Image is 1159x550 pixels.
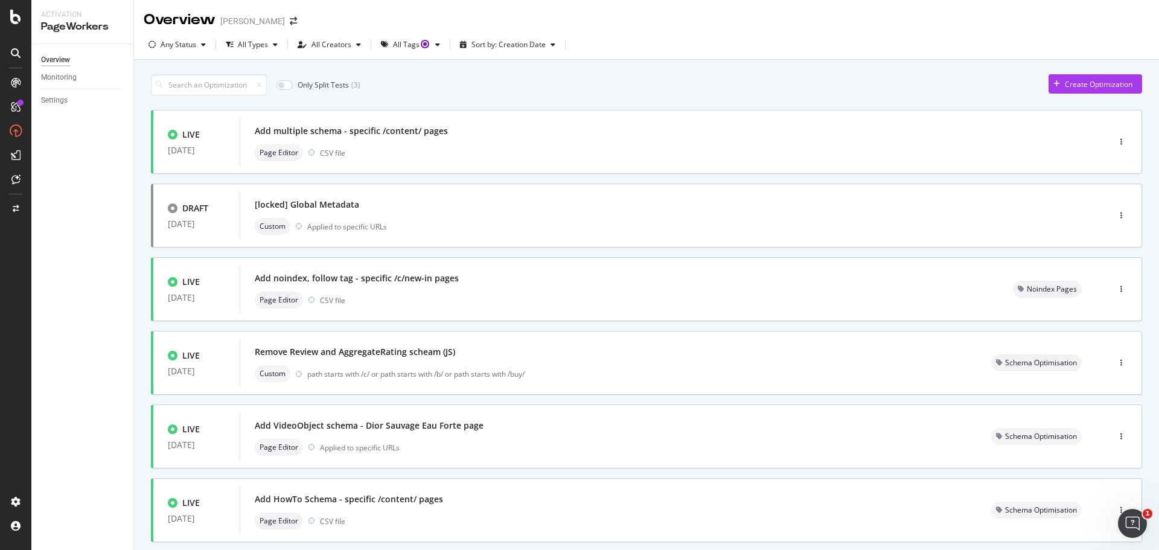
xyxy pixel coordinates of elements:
[151,74,267,95] input: Search an Optimization
[168,440,225,450] div: [DATE]
[1005,507,1077,514] span: Schema Optimisation
[182,497,200,509] div: LIVE
[260,223,286,230] span: Custom
[168,219,225,229] div: [DATE]
[1049,74,1142,94] button: Create Optimization
[320,443,400,453] div: Applied to specific URLs
[255,272,459,284] div: Add noindex, follow tag - specific /c/new-in pages
[393,41,430,48] div: All Tags
[144,35,211,54] button: Any Status
[255,199,359,211] div: [locked] Global Metadata
[420,39,430,50] div: Tooltip anchor
[298,80,349,90] div: Only Split Tests
[161,41,196,48] div: Any Status
[1005,433,1077,440] span: Schema Optimisation
[41,71,77,84] div: Monitoring
[455,35,560,54] button: Sort by: Creation Date
[168,514,225,523] div: [DATE]
[182,202,208,214] div: DRAFT
[260,370,286,377] span: Custom
[991,354,1082,371] div: neutral label
[376,35,445,54] button: All TagsTooltip anchor
[255,493,443,505] div: Add HowTo Schema - specific /content/ pages
[290,17,297,25] div: arrow-right-arrow-left
[144,10,216,30] div: Overview
[255,513,303,529] div: neutral label
[168,145,225,155] div: [DATE]
[41,71,125,84] a: Monitoring
[260,517,298,525] span: Page Editor
[471,41,546,48] div: Sort by: Creation Date
[168,366,225,376] div: [DATE]
[255,346,455,358] div: Remove Review and AggregateRating scheam (JS)
[320,516,345,526] div: CSV file
[220,15,285,27] div: [PERSON_NAME]
[238,41,268,48] div: All Types
[41,94,125,107] a: Settings
[255,420,484,432] div: Add VideoObject schema - Dior Sauvage Eau Forte page
[41,10,124,20] div: Activation
[1027,286,1077,293] span: Noindex Pages
[260,444,298,451] span: Page Editor
[182,129,200,141] div: LIVE
[255,365,290,382] div: neutral label
[1013,281,1082,298] div: neutral label
[320,295,345,305] div: CSV file
[41,94,68,107] div: Settings
[351,80,360,90] div: ( 3 )
[255,218,290,235] div: neutral label
[182,276,200,288] div: LIVE
[991,428,1082,445] div: neutral label
[311,41,351,48] div: All Creators
[1143,509,1152,519] span: 1
[260,149,298,156] span: Page Editor
[182,423,200,435] div: LIVE
[41,20,124,34] div: PageWorkers
[255,292,303,309] div: neutral label
[1065,79,1132,89] div: Create Optimization
[41,54,70,66] div: Overview
[991,502,1082,519] div: neutral label
[168,293,225,302] div: [DATE]
[255,125,448,137] div: Add multiple schema - specific /content/ pages
[320,148,345,158] div: CSV file
[182,350,200,362] div: LIVE
[1118,509,1147,538] iframe: Intercom live chat
[307,222,387,232] div: Applied to specific URLs
[41,54,125,66] a: Overview
[293,35,366,54] button: All Creators
[1005,359,1077,366] span: Schema Optimisation
[255,439,303,456] div: neutral label
[260,296,298,304] span: Page Editor
[221,35,283,54] button: All Types
[255,144,303,161] div: neutral label
[307,369,962,379] div: path starts with /c/ or path starts with /b/ or path starts with /buy/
